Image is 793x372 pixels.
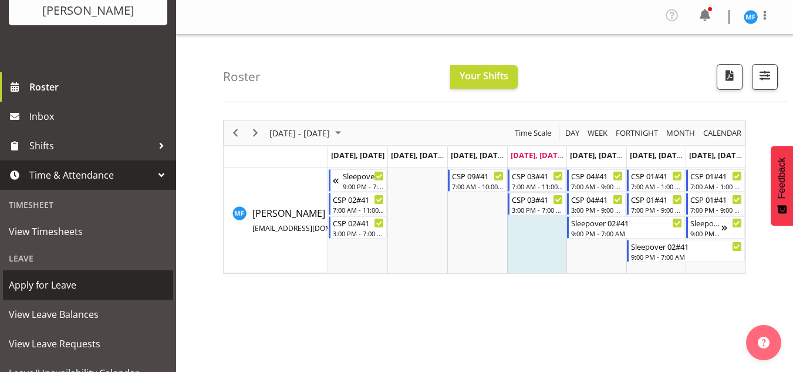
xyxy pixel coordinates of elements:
div: 9:00 PM - 7:00 AM [343,182,384,191]
span: Apply for Leave [9,276,167,294]
div: Leave [3,246,173,270]
div: Timesheet [3,193,173,217]
div: 9:00 PM - 7:00 AM [571,229,682,238]
div: 7:00 AM - 1:00 PM [631,182,683,191]
span: [DATE], [DATE] [391,150,444,160]
button: Time Scale [513,126,554,140]
div: Previous [225,120,245,145]
span: Feedback [777,157,787,199]
div: Sleepover 02#41 [631,240,742,252]
button: Timeline Day [563,126,582,140]
span: Inbox [29,108,170,125]
span: Your Shifts [460,69,508,82]
button: September 01 - 07, 2025 [268,126,346,140]
button: Feedback - Show survey [771,146,793,226]
span: [EMAIL_ADDRESS][DOMAIN_NAME] [252,223,369,233]
button: Your Shifts [450,65,518,89]
div: Melissa Fry"s event - CSP 02#41 Begin From Monday, September 1, 2025 at 3:00:00 PM GMT+12:00 Ends... [329,216,387,239]
div: CSP 03#41 [512,170,563,182]
table: Timeline Week of September 4, 2025 [328,168,745,273]
button: Download a PDF of the roster according to the set date range. [717,64,743,90]
div: Melissa Fry"s event - CSP 01#41 Begin From Saturday, September 6, 2025 at 7:00:00 AM GMT+12:00 En... [627,169,686,192]
span: calendar [702,126,743,140]
span: Roster [29,78,170,96]
a: View Leave Balances [3,300,173,329]
div: CSP 04#41 [571,170,623,182]
div: 7:00 PM - 9:00 PM [631,205,683,215]
div: CSP 03#41 [512,193,563,205]
div: CSP 04#41 [571,193,623,205]
button: Filter Shifts [752,64,778,90]
div: CSP 01#41 [631,193,683,205]
div: Melissa Fry"s event - CSP 01#41 Begin From Saturday, September 6, 2025 at 7:00:00 PM GMT+12:00 En... [627,193,686,215]
div: 3:00 PM - 7:00 PM [333,229,384,238]
span: [DATE], [DATE] [630,150,683,160]
a: View Timesheets [3,217,173,246]
div: Timeline Week of September 4, 2025 [223,120,746,274]
div: Melissa Fry"s event - CSP 01#41 Begin From Sunday, September 7, 2025 at 7:00:00 PM GMT+12:00 Ends... [686,193,745,215]
div: Melissa Fry"s event - CSP 04#41 Begin From Friday, September 5, 2025 at 3:00:00 PM GMT+12:00 Ends... [567,193,626,215]
div: 7:00 PM - 9:00 PM [690,205,742,215]
span: Fortnight [615,126,659,140]
div: CSP 01#41 [690,193,742,205]
span: View Leave Balances [9,306,167,323]
div: CSP 01#41 [631,170,683,182]
span: [DATE], [DATE] [570,150,623,160]
div: CSP 02#41 [333,217,384,229]
span: Time Scale [514,126,552,140]
div: Sleepover 02#41 [690,217,721,229]
span: [DATE] - [DATE] [268,126,331,140]
div: 7:00 AM - 11:00 AM [512,182,563,191]
div: 3:00 PM - 7:00 PM [512,205,563,215]
div: Sleepover 02#41 [571,217,682,229]
span: View Timesheets [9,223,167,240]
h4: Roster [223,70,261,83]
div: Melissa Fry"s event - CSP 01#41 Begin From Sunday, September 7, 2025 at 7:00:00 AM GMT+12:00 Ends... [686,169,745,192]
a: [PERSON_NAME][EMAIL_ADDRESS][DOMAIN_NAME] [252,206,420,234]
div: 3:00 PM - 9:00 PM [571,205,623,215]
div: Melissa Fry"s event - CSP 03#41 Begin From Thursday, September 4, 2025 at 7:00:00 AM GMT+12:00 En... [508,169,566,192]
div: Sleepover 02#41 [343,170,384,182]
a: View Leave Requests [3,329,173,358]
div: Melissa Fry"s event - CSP 09#41 Begin From Wednesday, September 3, 2025 at 7:00:00 AM GMT+12:00 E... [448,169,507,192]
span: Time & Attendance [29,166,153,184]
div: 7:00 AM - 10:00 AM [452,182,504,191]
span: [DATE], [DATE] [689,150,743,160]
div: Melissa Fry"s event - Sleepover 02#41 Begin From Sunday, September 7, 2025 at 9:00:00 PM GMT+12:0... [686,216,745,239]
div: 7:00 AM - 11:00 AM [333,205,384,215]
button: Previous [228,126,244,140]
span: Month [665,126,696,140]
div: 7:00 AM - 1:00 PM [690,182,742,191]
div: Melissa Fry"s event - CSP 03#41 Begin From Thursday, September 4, 2025 at 3:00:00 PM GMT+12:00 En... [508,193,566,215]
button: Next [248,126,264,140]
span: Day [564,126,581,140]
div: Melissa Fry"s event - CSP 02#41 Begin From Monday, September 1, 2025 at 7:00:00 AM GMT+12:00 Ends... [329,193,387,215]
div: 9:00 PM - 7:00 AM [690,229,721,238]
span: Week [586,126,609,140]
button: Month [701,126,744,140]
div: Melissa Fry"s event - Sleepover 02#41 Begin From Friday, September 5, 2025 at 9:00:00 PM GMT+12:0... [567,216,685,239]
div: Melissa Fry"s event - Sleepover 02#41 Begin From Saturday, September 6, 2025 at 9:00:00 PM GMT+12... [627,240,745,262]
span: [PERSON_NAME] [252,207,420,234]
div: 7:00 AM - 9:00 AM [571,182,623,191]
div: Melissa Fry"s event - CSP 04#41 Begin From Friday, September 5, 2025 at 7:00:00 AM GMT+12:00 Ends... [567,169,626,192]
div: Melissa Fry"s event - Sleepover 02#41 Begin From Sunday, August 31, 2025 at 9:00:00 PM GMT+12:00 ... [329,169,387,192]
div: CSP 02#41 [333,193,384,205]
div: 9:00 PM - 7:00 AM [631,252,742,262]
span: [DATE], [DATE] [331,150,384,160]
div: CSP 01#41 [690,170,742,182]
button: Timeline Week [586,126,610,140]
button: Fortnight [614,126,660,140]
div: CSP 09#41 [452,170,504,182]
span: [DATE], [DATE] [451,150,504,160]
span: Shifts [29,137,153,155]
span: View Leave Requests [9,335,167,353]
img: help-xxl-2.png [758,337,770,348]
button: Timeline Month [664,126,697,140]
span: [DATE], [DATE] [511,150,564,160]
img: melissa-fry10932.jpg [744,10,758,24]
a: Apply for Leave [3,270,173,300]
div: Next [245,120,265,145]
td: Melissa Fry resource [224,168,328,273]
